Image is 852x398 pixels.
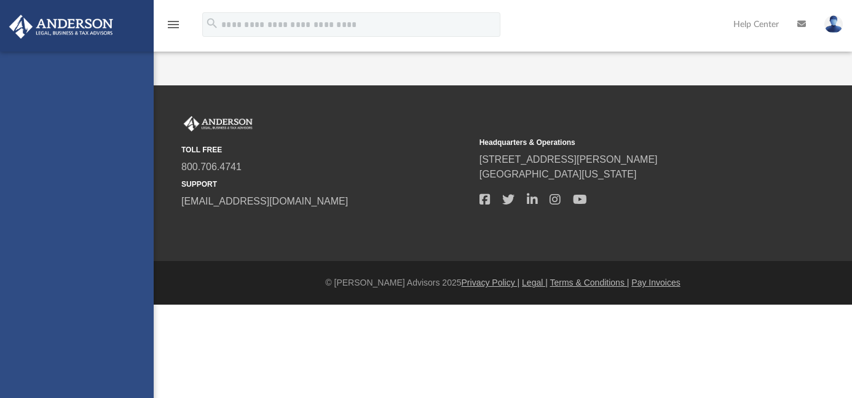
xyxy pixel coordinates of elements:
div: © [PERSON_NAME] Advisors 2025 [154,276,852,289]
img: User Pic [824,15,843,33]
a: menu [166,23,181,32]
small: SUPPORT [181,179,471,190]
a: [EMAIL_ADDRESS][DOMAIN_NAME] [181,196,348,206]
small: Headquarters & Operations [479,137,769,148]
img: Anderson Advisors Platinum Portal [6,15,117,39]
a: Terms & Conditions | [550,278,629,287]
a: Legal | [522,278,548,287]
a: Pay Invoices [631,278,680,287]
img: Anderson Advisors Platinum Portal [181,116,255,132]
i: search [205,17,219,30]
i: menu [166,17,181,32]
a: [STREET_ADDRESS][PERSON_NAME] [479,154,658,165]
small: TOLL FREE [181,144,471,155]
a: 800.706.4741 [181,162,242,172]
a: [GEOGRAPHIC_DATA][US_STATE] [479,169,637,179]
a: Privacy Policy | [462,278,520,287]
